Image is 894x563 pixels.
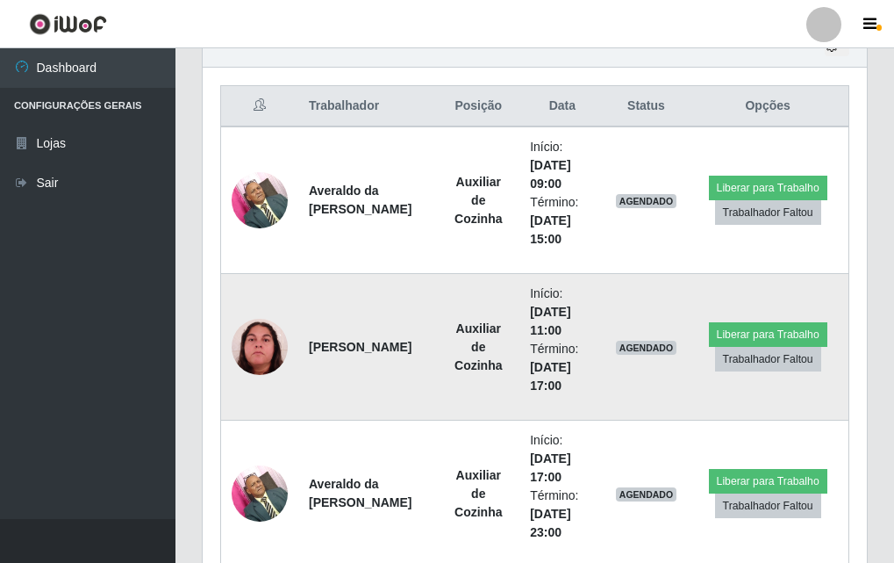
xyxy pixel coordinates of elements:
[232,162,288,237] img: 1697117733428.jpeg
[530,487,594,542] li: Término:
[309,340,411,354] strong: [PERSON_NAME]
[709,322,827,347] button: Liberar para Trabalho
[530,285,594,340] li: Início:
[530,138,594,193] li: Início:
[454,468,502,519] strong: Auxiliar de Cozinha
[530,213,570,246] time: [DATE] 15:00
[309,184,411,216] strong: Averaldo da [PERSON_NAME]
[616,487,677,502] span: AGENDADO
[715,200,821,225] button: Trabalhador Faltou
[454,175,502,226] strong: Auxiliar de Cozinha
[687,86,848,127] th: Opções
[309,477,411,509] strong: Averaldo da [PERSON_NAME]
[530,305,570,337] time: [DATE] 11:00
[530,431,594,487] li: Início:
[530,193,594,249] li: Término:
[530,158,570,191] time: [DATE] 09:00
[605,86,688,127] th: Status
[437,86,519,127] th: Posição
[715,494,821,518] button: Trabalhador Faltou
[530,451,570,484] time: [DATE] 17:00
[232,456,288,531] img: 1697117733428.jpeg
[29,13,107,35] img: CoreUI Logo
[530,360,570,393] time: [DATE] 17:00
[530,507,570,539] time: [DATE] 23:00
[232,319,288,375] img: 1750360677294.jpeg
[530,340,594,395] li: Término:
[616,194,677,208] span: AGENDADO
[715,347,821,372] button: Trabalhador Faltou
[519,86,604,127] th: Data
[616,341,677,355] span: AGENDADO
[298,86,437,127] th: Trabalhador
[709,176,827,200] button: Liberar para Trabalho
[454,321,502,372] strong: Auxiliar de Cozinha
[709,469,827,494] button: Liberar para Trabalho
